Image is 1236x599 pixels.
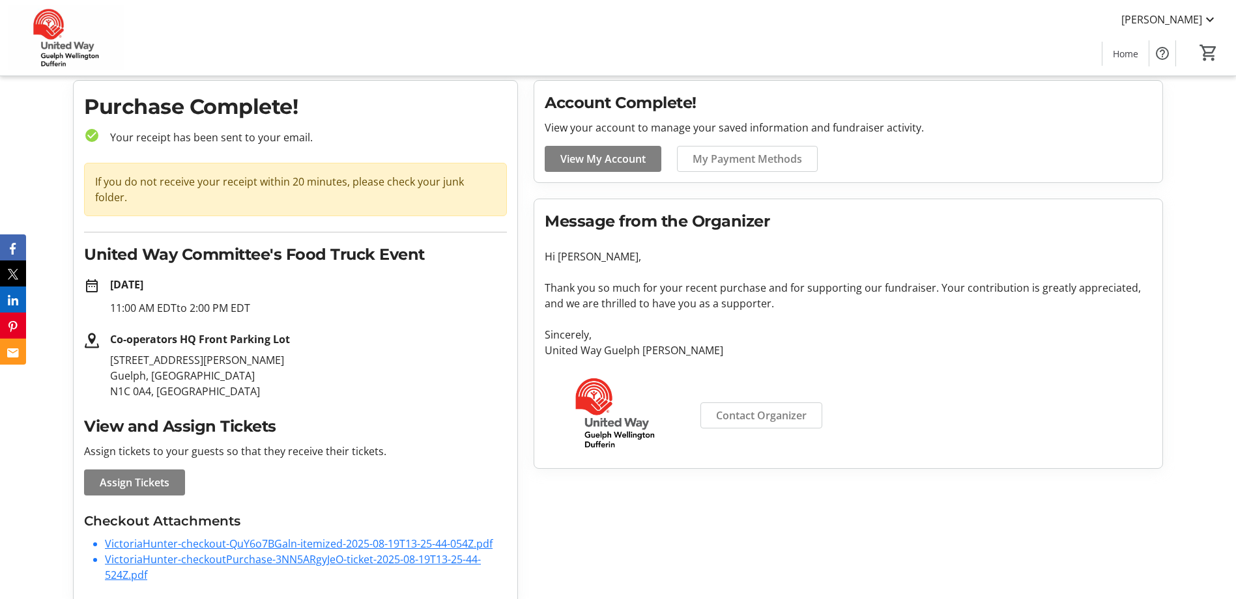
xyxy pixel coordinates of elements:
p: United Way Guelph [PERSON_NAME] [545,342,1152,358]
span: View My Account [560,151,646,167]
button: Help [1149,40,1175,66]
mat-icon: check_circle [84,128,100,143]
h2: View and Assign Tickets [84,415,507,438]
a: VictoriaHunter-checkoutPurchase-3NN5ARgyJeO-ticket-2025-08-19T13-25-44-524Z.pdf [105,552,481,582]
a: Assign Tickets [84,469,185,495]
p: Thank you so much for your recent purchase and for supporting our fundraiser. Your contribution i... [545,280,1152,311]
a: Contact Organizer [700,402,822,428]
mat-icon: date_range [84,278,100,294]
a: My Payment Methods [677,146,818,172]
div: If you do not receive your receipt within 20 minutes, please check your junk folder. [84,163,507,216]
a: VictoriaHunter-checkout-QuY6o7BGaln-itemized-2025-08-19T13-25-44-054Z.pdf [105,536,493,551]
p: Assign tickets to your guests so that they receive their tickets. [84,443,507,459]
span: My Payment Methods [693,151,802,167]
p: 11:00 AM EDT to 2:00 PM EDT [110,300,507,316]
p: Hi [PERSON_NAME], [545,249,1152,264]
a: View My Account [545,146,661,172]
strong: Co-operators HQ Front Parking Lot [110,332,290,346]
a: Home [1102,42,1149,66]
button: Cart [1197,41,1220,64]
img: United Way Guelph Wellington Dufferin logo [545,374,685,453]
span: Home [1113,47,1138,61]
strong: [DATE] [110,277,143,292]
h2: Account Complete! [545,91,1152,115]
h1: Purchase Complete! [84,91,507,122]
h3: Checkout Attachments [84,511,507,531]
span: [PERSON_NAME] [1121,12,1202,27]
p: Sincerely, [545,327,1152,342]
p: View your account to manage your saved information and fundraiser activity. [545,120,1152,135]
span: Contact Organizer [716,408,807,423]
p: Your receipt has been sent to your email. [100,130,507,145]
h2: Message from the Organizer [545,210,1152,233]
h2: United Way Committee's Food Truck Event [84,243,507,266]
button: [PERSON_NAME] [1111,9,1228,30]
p: [STREET_ADDRESS][PERSON_NAME] Guelph, [GEOGRAPHIC_DATA] N1C 0A4, [GEOGRAPHIC_DATA] [110,352,507,399]
span: Assign Tickets [100,475,169,490]
img: United Way Guelph Wellington Dufferin's Logo [8,5,124,70]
